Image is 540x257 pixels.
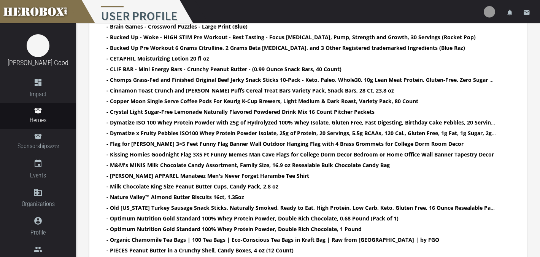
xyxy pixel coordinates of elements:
[106,139,496,148] li: Flag for Arnold Schwarzenegger 3×5 Feet Funny Flag Banner Wall Outdoor Hanging Flag with 4 Brass ...
[106,129,505,137] b: - Dymatize x Fruity Pebbles ISO100 Whey Protein Powder Isolate, 25g of Protein, 20 Servings, 5.5g...
[106,151,494,158] b: - Kissing Homies Goodnight Flag 3X5 Ft Funny Memes Man Cave Flags for College Dorm Decor Bedroom ...
[106,65,341,73] b: - CLIF BAR - Mini Energy Bars - Crunchy Peanut Butter - (0.99 Ounce Snack Bars, 40 Count)
[106,215,399,222] b: - Optimum Nutrition Gold Standard 100% Whey Protein Powder, Double Rich Chocolate, 0.68 Pound (Pa...
[106,193,244,201] b: - Nature Valley™ Almond Butter Biscuits 16ct, 1.35oz
[106,247,294,254] b: - PIECES Peanut Butter in a Crunchy Shell, Candy Boxes, 4 oz (12 Count)
[484,6,495,18] img: user-image
[106,172,309,179] b: - [PERSON_NAME] APPAREL Manateez Men's Never Forget Harambe Tee Shirt
[106,171,496,180] li: Manateez APPAREL Manateez Men's Never Forget Harambe Tee Shirt
[50,144,59,149] small: BETA
[106,236,439,243] b: - Organic Chamomile Tea Bags | 100 Tea Bags | Eco-Conscious Tea Bags in Kraft Bag | Raw from [GEO...
[106,43,496,52] li: Bucked Up Pre Workout 6 Grams Citrulline, 2 Grams Beta Alanine, and 3 Other Registered trademarke...
[106,75,496,84] li: Chomps Grass-Fed and Finished Original Beef Jerky Snack Sticks 10-Pack - Keto, Paleo, Whole30, 10...
[106,44,465,51] b: - Bucked Up Pre Workout 6 Grams Citrulline, 2 Grams Beta [MEDICAL_DATA], and 3 Other Registered t...
[523,9,530,16] i: email
[106,225,496,233] li: Optimum Nutrition Gold Standard 100% Whey Protein Powder, Double Rich Chocolate, 1 Pound
[106,225,362,233] b: - Optimum Nutrition Gold Standard 100% Whey Protein Powder, Double Rich Chocolate, 1 Pound
[106,203,496,212] li: Old Wisconsin Turkey Sausage Snack Sticks, Naturally Smoked, Ready to Eat, High Protein, Low Carb...
[106,150,496,159] li: Kissing Homies Goodnight Flag 3X5 Ft Funny Memes Man Cave Flags for College Dorm Decor Bedroom or...
[106,86,496,95] li: Cinnamon Toast Crunch and REESE'S Puffs Cereal Treat Bars Variety Pack, Snack Bars, 28 Ct, 23.8 oz
[106,183,278,190] b: - Milk Chocolate King Size Peanut Butter Cups, Candy Pack, 2.8 oz
[106,118,496,127] li: Dymatize ISO 100 Whey Protein Powder with 25g of Hydrolyzed 100% Whey Isolate, Gluten Free, Fast ...
[106,235,496,244] li: Organic Chamomile Tea Bags | 100 Tea Bags | Eco-Conscious Tea Bags in Kraft Bag | Raw from Egypt ...
[507,9,513,16] i: notifications
[106,246,496,255] li: PIECES Peanut Butter in a Crunchy Shell, Candy Boxes, 4 oz (12 Count)
[106,76,532,83] b: - Chomps Grass-Fed and Finished Original Beef Jerky Snack Sticks 10-Pack - Keto, Paleo, Whole30, ...
[106,23,248,30] b: - Brain Games - Crossword Puzzles - Large Print (Blue)
[106,161,390,169] b: - M&M's MINIS Milk Chocolate Candy Assortment, Family Size, 16.9 oz Resealable Bulk Chocolate Can...
[106,108,375,115] b: - Crystal Light Sugar-Free Lemonade Naturally Flavored Powdered Drink Mix 16 Count Pitcher Packets
[106,119,497,126] b: - Dymatize ISO 100 Whey Protein Powder with 25g of Hydrolyzed 100% Whey Isolate, Gluten Free, Fas...
[27,34,49,57] img: image
[106,97,496,105] li: Copper Moon Single Serve Coffee Pods For Keurig K-Cup Brewers, Light Medium & Dark Roast, Variety...
[106,34,476,41] b: - Bucked Up - Woke - HIGH STIM Pre Workout - Best Tasting - Focus [MEDICAL_DATA], Pump, Strength ...
[106,54,496,63] li: CETAPHIL Moisturizing Lotion 20 fl oz
[106,97,418,105] b: - Copper Moon Single Serve Coffee Pods For Keurig K-Cup Brewers, Light Medium & Dark Roast, Varie...
[106,87,394,94] b: - Cinnamon Toast Crunch and [PERSON_NAME] Puffs Cereal Treat Bars Variety Pack, Snack Bars, 28 Ct...
[106,140,464,147] b: - Flag for [PERSON_NAME] 3×5 Feet Funny Flag Banner Wall Outdoor Hanging Flag with 4 Brass Gromme...
[106,161,496,169] li: M&M's MINIS Milk Chocolate Candy Assortment, Family Size, 16.9 oz Resealable Bulk Chocolate Candy...
[106,33,496,42] li: Bucked Up - Woke - HIGH STIM Pre Workout - Best Tasting - Focus Nootropic, Pump, Strength and Gro...
[106,182,496,191] li: Milk Chocolate King Size Peanut Butter Cups, Candy Pack, 2.8 oz
[106,193,496,201] li: Nature Valley™ Almond Butter Biscuits 16ct, 1.35oz
[106,22,496,31] li: Brain Games - Crossword Puzzles - Large Print (Blue)
[106,204,506,211] b: - Old [US_STATE] Turkey Sausage Snack Sticks, Naturally Smoked, Ready to Eat, High Protein, Low C...
[8,59,68,67] a: [PERSON_NAME] Good
[106,65,496,73] li: CLIF BAR - Mini Energy Bars - Crunchy Peanut Butter - (0.99 Ounce Snack Bars, 40 Count)
[106,55,209,62] b: - CETAPHIL Moisturizing Lotion 20 fl oz
[106,214,496,223] li: Optimum Nutrition Gold Standard 100% Whey Protein Powder, Double Rich Chocolate, 0.68 Pound (Pack...
[106,107,496,116] li: Crystal Light Sugar-Free Lemonade Naturally Flavored Powdered Drink Mix 16 Count Pitcher Packets
[106,129,496,137] li: Dymatize x Fruity Pebbles ISO100 Whey Protein Powder Isolate, 25g of Protein, 20 Servings, 5.5g B...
